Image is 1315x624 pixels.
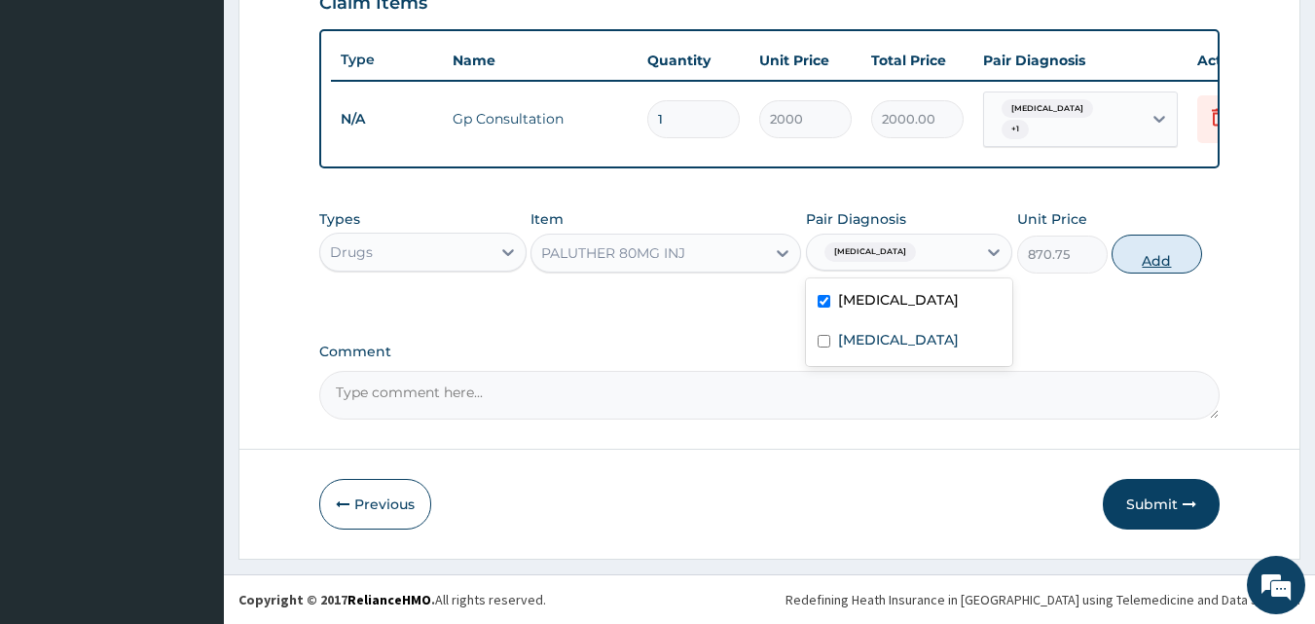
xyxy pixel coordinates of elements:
[319,479,431,530] button: Previous
[1017,209,1087,229] label: Unit Price
[861,41,973,80] th: Total Price
[838,290,959,310] label: [MEDICAL_DATA]
[1112,235,1202,274] button: Add
[36,97,79,146] img: d_794563401_company_1708531726252_794563401
[443,41,638,80] th: Name
[101,109,327,134] div: Chat with us now
[238,591,435,608] strong: Copyright © 2017 .
[749,41,861,80] th: Unit Price
[806,209,906,229] label: Pair Diagnosis
[10,417,371,485] textarea: Type your message and hit 'Enter'
[973,41,1187,80] th: Pair Diagnosis
[1103,479,1220,530] button: Submit
[113,188,269,385] span: We're online!
[331,42,443,78] th: Type
[224,574,1315,624] footer: All rights reserved.
[319,10,366,56] div: Minimize live chat window
[785,590,1300,609] div: Redefining Heath Insurance in [GEOGRAPHIC_DATA] using Telemedicine and Data Science!
[319,211,360,228] label: Types
[530,209,564,229] label: Item
[838,330,959,349] label: [MEDICAL_DATA]
[824,242,916,262] span: [MEDICAL_DATA]
[347,591,431,608] a: RelianceHMO
[1187,41,1285,80] th: Actions
[319,344,1221,360] label: Comment
[443,99,638,138] td: Gp Consultation
[1002,99,1093,119] span: [MEDICAL_DATA]
[541,243,685,263] div: PALUTHER 80MG INJ
[638,41,749,80] th: Quantity
[330,242,373,262] div: Drugs
[331,101,443,137] td: N/A
[1002,120,1029,139] span: + 1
